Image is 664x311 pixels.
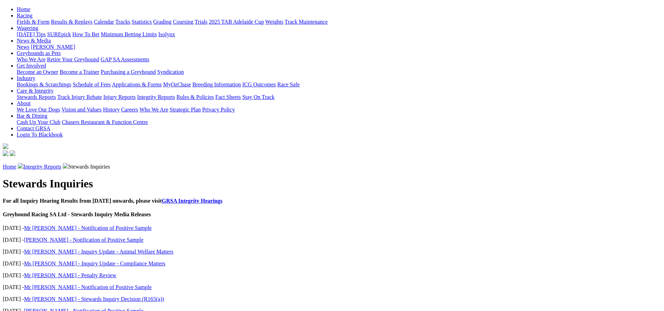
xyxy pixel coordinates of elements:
[3,211,661,218] h4: Greyhound Racing SA Ltd - Stewards Inquiry Media Releases
[94,19,114,25] a: Calendar
[17,63,46,69] a: Get Involved
[17,69,661,75] div: Get Involved
[3,272,661,279] p: [DATE] -
[57,94,102,100] a: Track Injury Rebate
[17,94,661,100] div: Care & Integrity
[47,31,71,37] a: SUREpick
[176,94,214,100] a: Rules & Policies
[242,94,274,100] a: Stay On Track
[158,31,175,37] a: Isolynx
[285,19,328,25] a: Track Maintenance
[72,31,100,37] a: How To Bet
[17,113,47,119] a: Bar & Dining
[3,150,8,156] img: facebook.svg
[17,56,661,63] div: Greyhounds as Pets
[115,19,130,25] a: Tracks
[31,44,75,50] a: [PERSON_NAME]
[24,249,174,255] a: Mr [PERSON_NAME] - Inquiry Update - Animal Welfare Matters
[72,81,110,87] a: Schedule of Fees
[194,19,207,25] a: Trials
[24,296,164,302] a: Mr [PERSON_NAME] - Stewards Inquiry Decision (R165(a))
[17,13,32,18] a: Racing
[17,69,58,75] a: Become an Owner
[3,143,8,149] img: logo-grsa-white.png
[17,107,661,113] div: About
[17,81,661,88] div: Industry
[18,163,23,169] img: chevron-right.svg
[202,107,235,112] a: Privacy Policy
[17,19,661,25] div: Racing
[277,81,299,87] a: Race Safe
[3,177,661,190] h1: Stewards Inquiries
[23,164,61,170] a: Integrity Reports
[139,107,168,112] a: Who We Are
[17,132,63,138] a: Login To Blackbook
[17,100,31,106] a: About
[10,150,15,156] img: twitter.svg
[24,237,144,243] a: [PERSON_NAME] - Notification of Positive Sample
[17,56,46,62] a: Who We Are
[3,163,661,170] p: Stewards Inquiries
[17,119,60,125] a: Cash Up Your Club
[3,225,661,231] p: [DATE] -
[121,107,138,112] a: Careers
[192,81,241,87] a: Breeding Information
[173,19,193,25] a: Coursing
[24,284,152,290] a: Mr [PERSON_NAME] - Notification of Positive Sample
[51,19,92,25] a: Results & Replays
[24,261,166,266] a: Ms [PERSON_NAME] - Inquiry Update - Compliance Matters
[24,272,116,278] a: Mr [PERSON_NAME] - Penalty Review
[17,31,661,38] div: Wagering
[17,125,50,131] a: Contact GRSA
[17,6,30,12] a: Home
[215,94,241,100] a: Fact Sheets
[163,81,191,87] a: MyOzChase
[17,31,46,37] a: [DATE] Tips
[17,119,661,125] div: Bar & Dining
[242,81,276,87] a: ICG Outcomes
[3,164,16,170] a: Home
[209,19,264,25] a: 2025 TAB Adelaide Cup
[101,31,157,37] a: Minimum Betting Limits
[62,119,148,125] a: Chasers Restaurant & Function Centre
[17,107,60,112] a: We Love Our Dogs
[17,50,61,56] a: Greyhounds as Pets
[265,19,283,25] a: Weights
[60,69,99,75] a: Become a Trainer
[3,296,661,302] p: [DATE] -
[153,19,171,25] a: Grading
[61,107,101,112] a: Vision and Values
[137,94,175,100] a: Integrity Reports
[17,25,38,31] a: Wagering
[132,19,152,25] a: Statistics
[17,88,54,94] a: Care & Integrity
[103,94,136,100] a: Injury Reports
[17,19,49,25] a: Fields & Form
[24,225,152,231] a: Mr [PERSON_NAME] - Notification of Positive Sample
[17,44,29,50] a: News
[17,81,71,87] a: Bookings & Scratchings
[3,198,222,204] b: For all Inquiry Hearing Results from [DATE] onwards, please visit
[3,237,661,243] p: [DATE] -
[17,94,56,100] a: Stewards Reports
[157,69,184,75] a: Syndication
[101,56,150,62] a: GAP SA Assessments
[17,44,661,50] div: News & Media
[103,107,120,112] a: History
[170,107,201,112] a: Strategic Plan
[17,75,35,81] a: Industry
[17,38,51,44] a: News & Media
[112,81,162,87] a: Applications & Forms
[3,284,661,290] p: [DATE] -
[3,249,661,255] p: [DATE] -
[63,163,68,169] img: chevron-right.svg
[3,261,661,267] p: [DATE] -
[162,198,222,204] a: GRSA Integrity Hearings
[47,56,99,62] a: Retire Your Greyhound
[101,69,156,75] a: Purchasing a Greyhound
